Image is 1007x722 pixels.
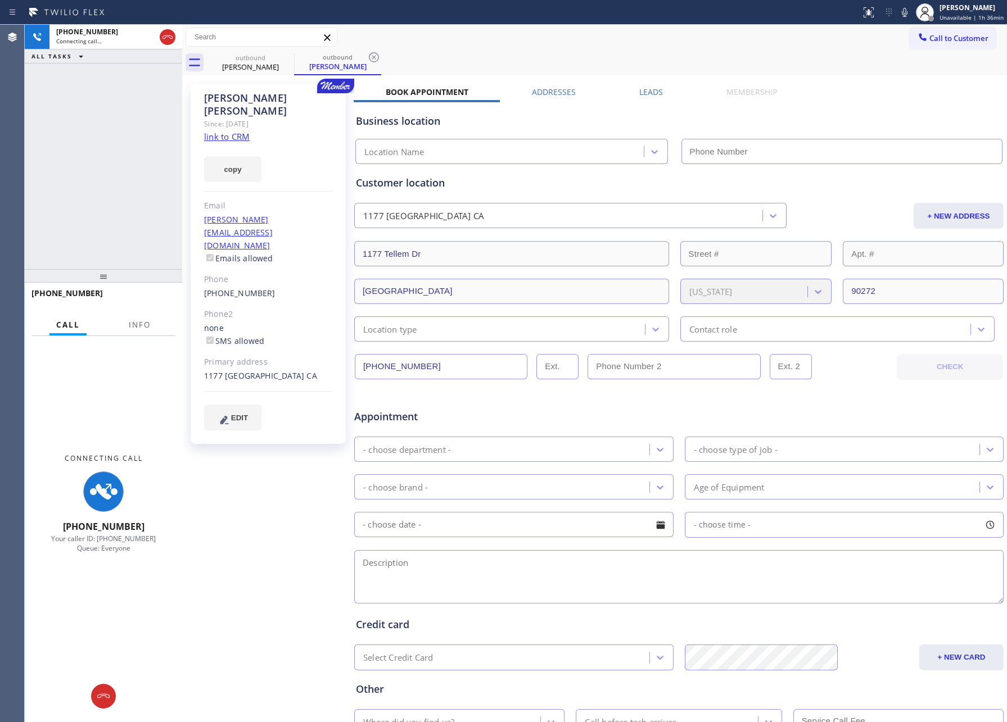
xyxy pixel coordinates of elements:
[208,62,293,72] div: [PERSON_NAME]
[770,354,812,379] input: Ext. 2
[204,117,333,130] div: Since: [DATE]
[204,288,276,298] a: [PHONE_NUMBER]
[929,33,988,43] span: Call to Customer
[204,356,333,369] div: Primary address
[204,156,261,182] button: copy
[694,443,778,456] div: - choose type of job -
[363,210,484,222] div: 1177 [GEOGRAPHIC_DATA] CA
[25,49,94,63] button: ALL TASKS
[206,337,214,344] input: SMS allowed
[897,4,913,20] button: Mute
[204,253,273,264] label: Emails allowed
[186,28,337,46] input: Search
[914,203,1004,229] button: + NEW ADDRESS
[51,534,156,553] span: Your caller ID: [PHONE_NUMBER] Queue: Everyone
[295,61,380,71] div: [PERSON_NAME]
[386,87,468,97] label: Book Appointment
[204,335,264,346] label: SMS allowed
[354,241,669,266] input: Address
[364,146,425,158] div: Location Name
[204,308,333,321] div: Phone2
[56,27,118,37] span: [PHONE_NUMBER]
[355,354,527,379] input: Phone Number
[204,273,333,286] div: Phone
[49,314,87,336] button: Call
[204,405,261,430] button: EDIT
[897,354,1003,380] button: CHECK
[56,37,102,45] span: Connecting call…
[940,3,1004,12] div: [PERSON_NAME]
[204,131,250,142] a: link to CRM
[919,644,1004,670] button: + NEW CARD
[356,175,1002,190] div: Customer location
[160,29,175,45] button: Hang up
[843,241,1004,266] input: Apt. #
[681,139,1003,164] input: Phone Number
[680,241,832,266] input: Street #
[356,682,1002,697] div: Other
[231,414,248,422] span: EDIT
[694,519,751,530] span: - choose time -
[204,322,333,348] div: none
[204,92,333,117] div: [PERSON_NAME] [PERSON_NAME]
[204,199,333,212] div: Email
[363,443,451,456] div: - choose department -
[129,320,151,330] span: Info
[536,354,579,379] input: Ext.
[354,409,569,424] span: Appointment
[363,323,417,335] div: Location type
[726,87,777,97] label: Membership
[843,279,1004,304] input: ZIP
[206,254,214,261] input: Emails allowed
[63,520,144,533] span: [PHONE_NUMBER]
[363,480,428,493] div: - choose brand -
[356,617,1002,632] div: Credit card
[354,279,669,304] input: City
[295,50,380,74] div: Debbie Grassl
[204,370,333,383] div: 1177 [GEOGRAPHIC_DATA] CA
[122,314,157,336] button: Info
[363,651,433,664] div: Select Credit Card
[91,684,116,709] button: Hang up
[204,214,273,251] a: [PERSON_NAME][EMAIL_ADDRESS][DOMAIN_NAME]
[208,50,293,75] div: Debbie Grassl
[532,87,576,97] label: Addresses
[588,354,760,379] input: Phone Number 2
[694,480,765,493] div: Age of Equipment
[356,113,1002,129] div: Business location
[65,453,143,463] span: Connecting Call
[354,512,674,537] input: - choose date -
[208,53,293,62] div: outbound
[639,87,663,97] label: Leads
[31,52,72,60] span: ALL TASKS
[31,288,103,298] span: [PHONE_NUMBER]
[940,13,1004,21] span: Unavailable | 1h 36min
[910,28,996,49] button: Call to Customer
[295,53,380,61] div: outbound
[689,323,737,335] div: Contact role
[56,320,80,330] span: Call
